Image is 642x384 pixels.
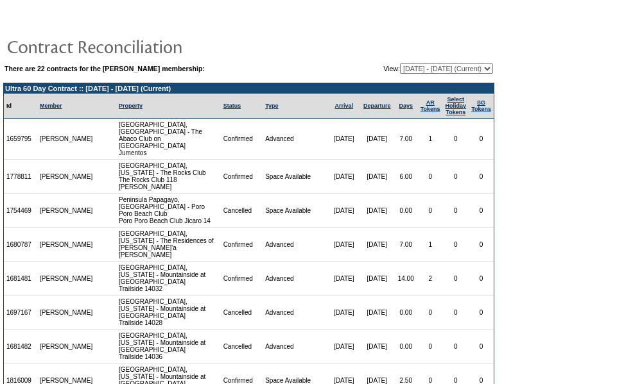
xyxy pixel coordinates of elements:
[37,160,96,194] td: [PERSON_NAME]
[363,103,391,109] a: Departure
[327,296,360,330] td: [DATE]
[263,194,327,228] td: Space Available
[421,99,440,112] a: ARTokens
[116,330,221,363] td: [GEOGRAPHIC_DATA], [US_STATE] - Mountainside at [GEOGRAPHIC_DATA] Trailside 14036
[327,194,360,228] td: [DATE]
[263,262,327,296] td: Advanced
[116,194,221,228] td: Peninsula Papagayo, [GEOGRAPHIC_DATA] - Poro Poro Beach Club Poro Poro Beach Club Jicaro 14
[4,65,205,72] b: There are 22 contracts for the [PERSON_NAME] membership:
[443,330,469,363] td: 0
[221,228,263,262] td: Confirmed
[119,103,143,109] a: Property
[4,83,494,94] td: Ultra 60 Day Contract :: [DATE] - [DATE] (Current)
[37,194,96,228] td: [PERSON_NAME]
[418,160,443,194] td: 0
[116,296,221,330] td: [GEOGRAPHIC_DATA], [US_STATE] - Mountainside at [GEOGRAPHIC_DATA] Trailside 14028
[443,262,469,296] td: 0
[4,228,37,262] td: 1680787
[116,119,221,160] td: [GEOGRAPHIC_DATA], [GEOGRAPHIC_DATA] - The Abaco Club on [GEOGRAPHIC_DATA] Jumentos
[116,228,221,262] td: [GEOGRAPHIC_DATA], [US_STATE] - The Residences of [PERSON_NAME]'a [PERSON_NAME]
[6,33,263,59] img: pgTtlContractReconciliation.gif
[263,296,327,330] td: Advanced
[418,228,443,262] td: 1
[263,330,327,363] td: Advanced
[37,119,96,160] td: [PERSON_NAME]
[469,296,494,330] td: 0
[418,330,443,363] td: 0
[221,160,263,194] td: Confirmed
[265,103,278,109] a: Type
[263,160,327,194] td: Space Available
[221,119,263,160] td: Confirmed
[320,63,493,74] td: View:
[37,262,96,296] td: [PERSON_NAME]
[4,296,37,330] td: 1697167
[443,228,469,262] td: 0
[4,262,37,296] td: 1681481
[394,296,418,330] td: 0.00
[394,160,418,194] td: 6.00
[394,262,418,296] td: 14.00
[443,194,469,228] td: 0
[469,160,494,194] td: 0
[469,228,494,262] td: 0
[327,228,360,262] td: [DATE]
[4,330,37,363] td: 1681482
[327,119,360,160] td: [DATE]
[418,119,443,160] td: 1
[443,160,469,194] td: 0
[116,262,221,296] td: [GEOGRAPHIC_DATA], [US_STATE] - Mountainside at [GEOGRAPHIC_DATA] Trailside 14032
[221,262,263,296] td: Confirmed
[4,194,37,228] td: 1754469
[471,99,491,112] a: SGTokens
[4,160,37,194] td: 1778811
[221,330,263,363] td: Cancelled
[443,119,469,160] td: 0
[360,296,394,330] td: [DATE]
[399,103,413,109] a: Days
[469,330,494,363] td: 0
[360,228,394,262] td: [DATE]
[394,194,418,228] td: 0.00
[37,228,96,262] td: [PERSON_NAME]
[443,296,469,330] td: 0
[37,296,96,330] td: [PERSON_NAME]
[334,103,353,109] a: Arrival
[221,194,263,228] td: Cancelled
[116,160,221,194] td: [GEOGRAPHIC_DATA], [US_STATE] - The Rocks Club The Rocks Club 118 [PERSON_NAME]
[360,119,394,160] td: [DATE]
[327,160,360,194] td: [DATE]
[263,119,327,160] td: Advanced
[446,96,467,115] a: Select HolidayTokens
[418,262,443,296] td: 2
[263,228,327,262] td: Advanced
[394,330,418,363] td: 0.00
[327,262,360,296] td: [DATE]
[469,119,494,160] td: 0
[327,330,360,363] td: [DATE]
[40,103,62,109] a: Member
[469,262,494,296] td: 0
[4,94,37,119] td: Id
[360,194,394,228] td: [DATE]
[360,262,394,296] td: [DATE]
[37,330,96,363] td: [PERSON_NAME]
[418,296,443,330] td: 0
[360,330,394,363] td: [DATE]
[469,194,494,228] td: 0
[418,194,443,228] td: 0
[394,119,418,160] td: 7.00
[223,103,241,109] a: Status
[394,228,418,262] td: 7.00
[360,160,394,194] td: [DATE]
[221,296,263,330] td: Cancelled
[4,119,37,160] td: 1659795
